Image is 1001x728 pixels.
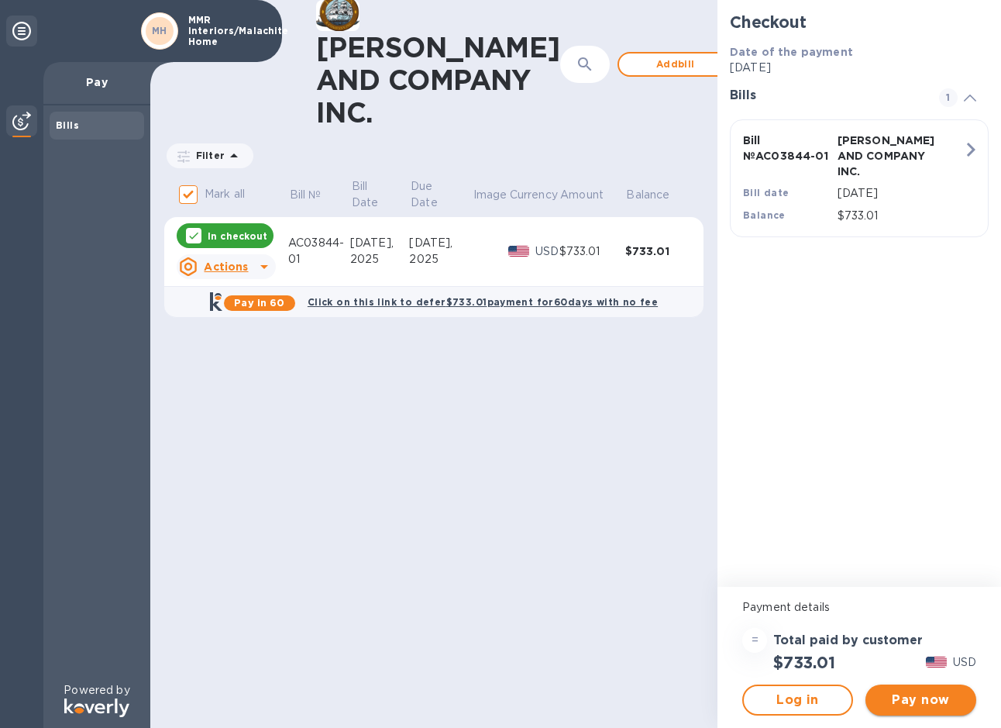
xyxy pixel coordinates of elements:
[308,296,658,308] b: Click on this link to defer $733.01 payment for 60 days with no fee
[926,657,947,668] img: USD
[411,178,450,211] p: Due Date
[939,88,958,107] span: 1
[409,235,472,251] div: [DATE],
[773,653,835,672] h2: $733.01
[234,297,284,309] b: Pay in 60
[350,251,410,267] div: 2025
[56,119,79,131] b: Bills
[838,185,963,202] p: [DATE]
[617,52,734,77] button: Addbill
[152,25,167,36] b: MH
[190,149,225,162] p: Filter
[64,699,129,717] img: Logo
[473,187,507,203] p: Image
[204,260,248,273] u: Actions
[838,133,926,179] p: [PERSON_NAME] AND COMPANY INC.
[838,208,963,224] p: $733.01
[64,682,129,699] p: Powered by
[290,187,322,203] p: Bill №
[409,251,472,267] div: 2025
[626,187,669,203] p: Balance
[742,685,853,716] button: Log in
[411,178,470,211] span: Due Date
[205,186,245,202] p: Mark all
[290,187,342,203] span: Bill №
[631,55,720,74] span: Add bill
[865,685,976,716] button: Pay now
[742,628,767,653] div: =
[510,187,558,203] p: Currency
[742,599,976,616] p: Payment details
[730,12,989,32] h2: Checkout
[560,187,604,203] p: Amount
[730,119,989,237] button: Bill №AC03844-01[PERSON_NAME] AND COMPANY INC.Bill date[DATE]Balance$733.01
[626,187,690,203] span: Balance
[773,633,923,648] h3: Total paid by customer
[559,243,625,260] div: $733.01
[535,243,559,260] p: USD
[878,691,964,709] span: Pay now
[953,654,976,671] p: USD
[743,133,831,164] p: Bill № AC03844-01
[316,31,560,129] h1: [PERSON_NAME] AND COMPANY INC.
[288,235,350,267] div: AC03844-01
[352,178,388,211] p: Bill Date
[730,46,853,58] b: Date of the payment
[560,187,624,203] span: Amount
[188,15,266,47] p: MMR Interiors/Malachite Home
[730,88,920,103] h3: Bills
[350,235,410,251] div: [DATE],
[625,243,691,259] div: $733.01
[743,187,789,198] b: Bill date
[352,178,408,211] span: Bill Date
[508,246,529,257] img: USD
[743,209,786,221] b: Balance
[208,229,267,243] p: In checkout
[730,60,989,76] p: [DATE]
[756,691,839,709] span: Log in
[56,74,138,90] p: Pay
